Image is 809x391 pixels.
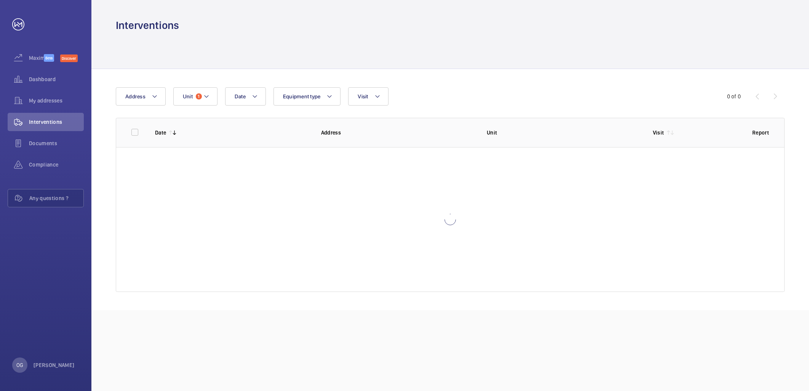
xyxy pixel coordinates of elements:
span: Unit [183,93,193,99]
button: Unit1 [173,87,217,106]
button: Date [225,87,266,106]
p: Unit [487,129,641,136]
div: 0 of 0 [727,93,741,100]
span: Interventions [29,118,84,126]
span: Equipment type [283,93,321,99]
span: Visit [358,93,368,99]
span: My addresses [29,97,84,104]
span: Dashboard [29,75,84,83]
span: Beta [44,54,54,62]
p: Report [752,129,769,136]
span: Compliance [29,161,84,168]
span: Documents [29,139,84,147]
span: Maximize [29,54,44,62]
span: Discover [60,54,78,62]
button: Address [116,87,166,106]
button: Equipment type [273,87,341,106]
p: Date [155,129,166,136]
p: Visit [653,129,664,136]
span: Address [125,93,145,99]
p: Address [321,129,475,136]
button: Visit [348,87,388,106]
span: Date [235,93,246,99]
p: OG [16,361,23,369]
span: 1 [196,93,202,99]
span: Any questions ? [29,194,83,202]
p: [PERSON_NAME] [34,361,75,369]
h1: Interventions [116,18,179,32]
